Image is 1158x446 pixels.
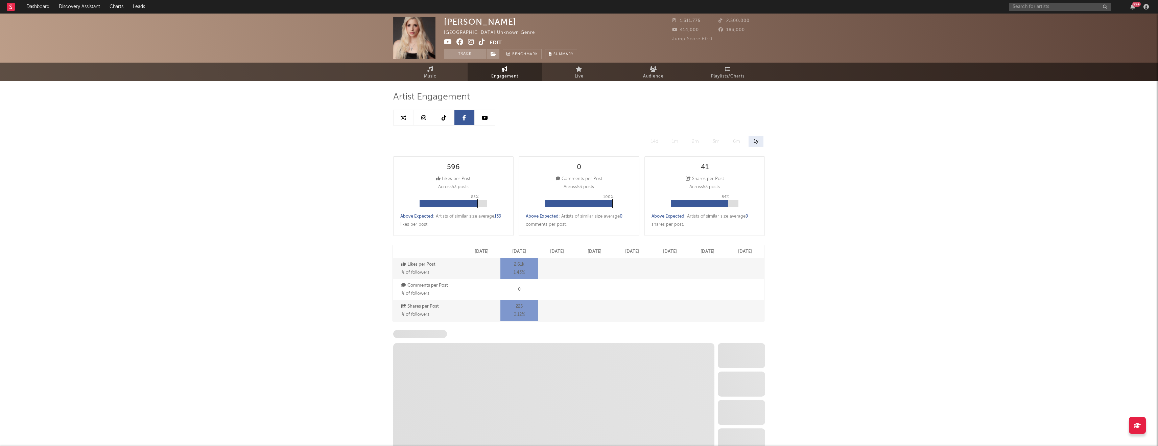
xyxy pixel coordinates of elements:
[691,63,765,81] a: Playlists/Charts
[400,214,433,219] span: Above Expected
[393,93,470,101] span: Artist Engagement
[468,63,542,81] a: Engagement
[438,183,469,191] p: Across 53 posts
[444,29,543,37] div: [GEOGRAPHIC_DATA] | Unknown Genre
[550,248,564,256] p: [DATE]
[588,248,601,256] p: [DATE]
[556,175,602,183] div: Comments per Post
[738,248,752,256] p: [DATE]
[603,193,614,201] p: 100 %
[646,136,663,147] div: 14d
[616,63,691,81] a: Audience
[553,52,573,56] span: Summary
[401,291,429,296] span: % of followers
[401,303,461,311] p: Shares per Post
[1130,4,1135,9] button: 99+
[718,28,745,32] span: 183,000
[701,163,709,172] div: 41
[393,63,468,81] a: Music
[652,213,758,229] div: : Artists of similar size average shares per post .
[652,214,684,219] span: Above Expected
[436,175,470,183] div: Likes per Post
[400,213,507,229] div: : Artists of similar size average likes per post .
[503,49,542,59] a: Benchmark
[401,270,429,275] span: % of followers
[545,49,577,59] button: Summary
[672,19,701,23] span: 1,311,775
[475,248,489,256] p: [DATE]
[444,49,486,59] button: Track
[393,330,447,338] span: Facebook Followers
[444,17,516,27] div: [PERSON_NAME]
[512,50,538,59] span: Benchmark
[526,214,559,219] span: Above Expected
[722,193,729,201] p: 84 %
[718,19,750,23] span: 2,500,000
[1009,3,1111,11] input: Search for artists
[564,183,594,191] p: Across 53 posts
[516,303,523,311] p: 225
[643,72,664,81] span: Audience
[672,28,699,32] span: 414,000
[746,214,748,219] span: 9
[401,261,461,269] p: Likes per Post
[471,193,479,201] p: 85 %
[672,37,712,41] span: Jump Score: 60.0
[526,213,632,229] div: : Artists of similar size average comments per post .
[620,214,622,219] span: 0
[711,72,745,81] span: Playlists/Charts
[728,136,745,147] div: 6m
[514,269,525,277] span: 1.43 %
[401,312,429,317] span: % of followers
[577,163,581,172] div: 0
[424,72,436,81] span: Music
[447,163,460,172] div: 596
[625,248,639,256] p: [DATE]
[494,214,501,219] span: 139
[512,248,526,256] p: [DATE]
[1132,2,1141,7] div: 99 +
[514,261,524,269] p: 2.61k
[491,72,518,81] span: Engagement
[575,72,584,81] span: Live
[663,248,677,256] p: [DATE]
[500,279,538,300] div: 0
[749,136,763,147] div: 1y
[687,136,704,147] div: 2m
[667,136,683,147] div: 1m
[490,39,502,47] button: Edit
[701,248,714,256] p: [DATE]
[689,183,720,191] p: Across 53 posts
[401,282,461,290] p: Comments per Post
[542,63,616,81] a: Live
[514,311,525,319] span: 0.12 %
[707,136,725,147] div: 3m
[686,175,724,183] div: Shares per Post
